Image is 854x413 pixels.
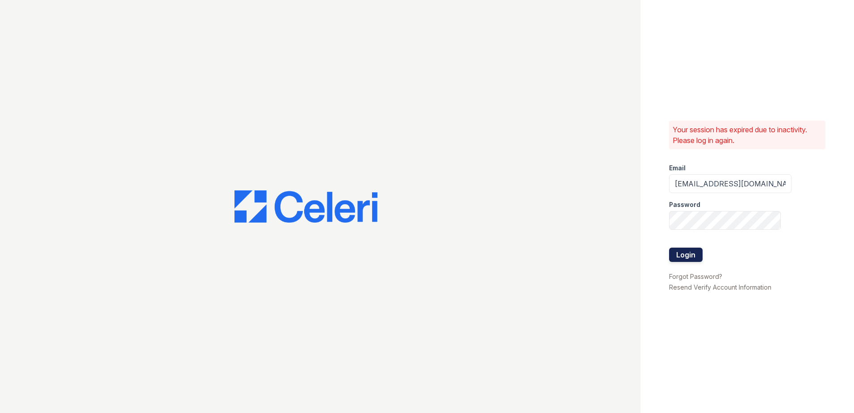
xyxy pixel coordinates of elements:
[669,200,700,209] label: Password
[669,283,771,291] a: Resend Verify Account Information
[669,273,722,280] a: Forgot Password?
[234,190,377,223] img: CE_Logo_Blue-a8612792a0a2168367f1c8372b55b34899dd931a85d93a1a3d3e32e68fde9ad4.png
[669,248,703,262] button: Login
[673,124,822,146] p: Your session has expired due to inactivity. Please log in again.
[669,164,686,173] label: Email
